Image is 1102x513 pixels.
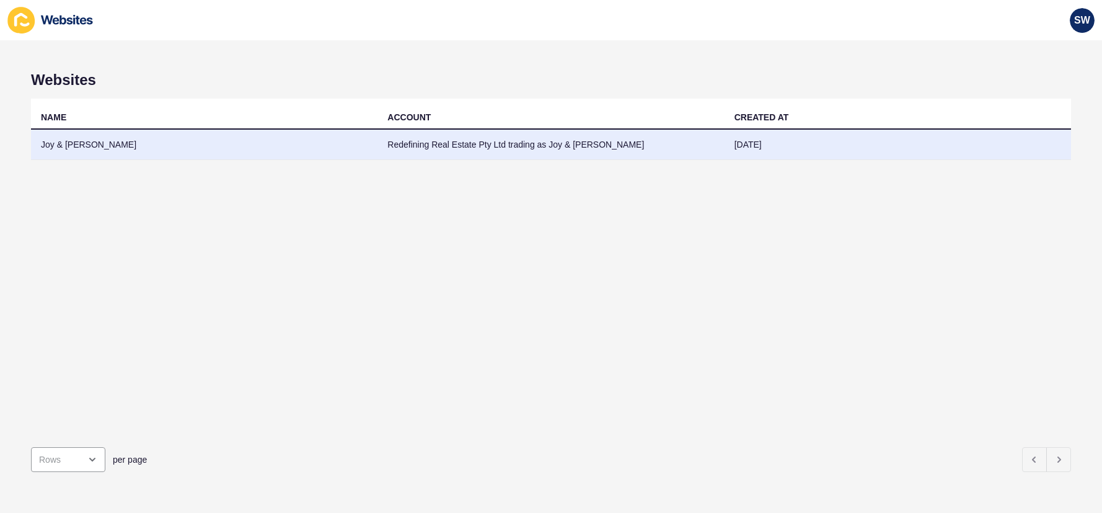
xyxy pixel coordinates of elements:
[31,71,1071,89] h1: Websites
[31,130,377,160] td: Joy & [PERSON_NAME]
[725,130,1071,160] td: [DATE]
[387,111,431,123] div: ACCOUNT
[41,111,66,123] div: NAME
[31,447,105,472] div: open menu
[113,453,147,466] span: per page
[734,111,789,123] div: CREATED AT
[377,130,724,160] td: Redefining Real Estate Pty Ltd trading as Joy & [PERSON_NAME]
[1074,14,1090,27] span: SW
